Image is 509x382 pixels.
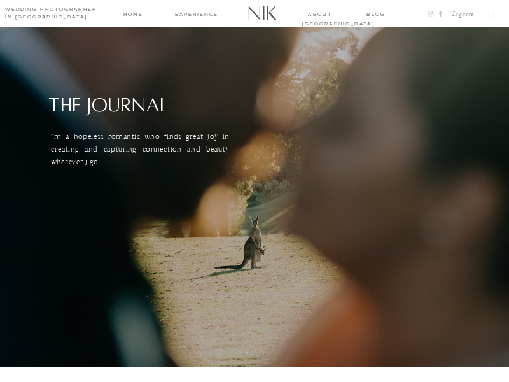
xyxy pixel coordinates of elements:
[116,10,150,18] a: home
[48,90,235,125] h1: THE JOURNAL
[445,9,474,20] a: Inquire
[51,131,230,169] p: I'm a hopeless romantic who finds great joy in creating and capturing connection and beauty where...
[171,10,221,18] a: Experience
[359,10,393,18] a: blog
[5,6,105,22] h1: wedding photographer in [GEOGRAPHIC_DATA]
[302,10,337,18] a: about [GEOGRAPHIC_DATA]
[5,6,105,22] a: wedding photographerin [GEOGRAPHIC_DATA]
[243,3,282,25] a: Nik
